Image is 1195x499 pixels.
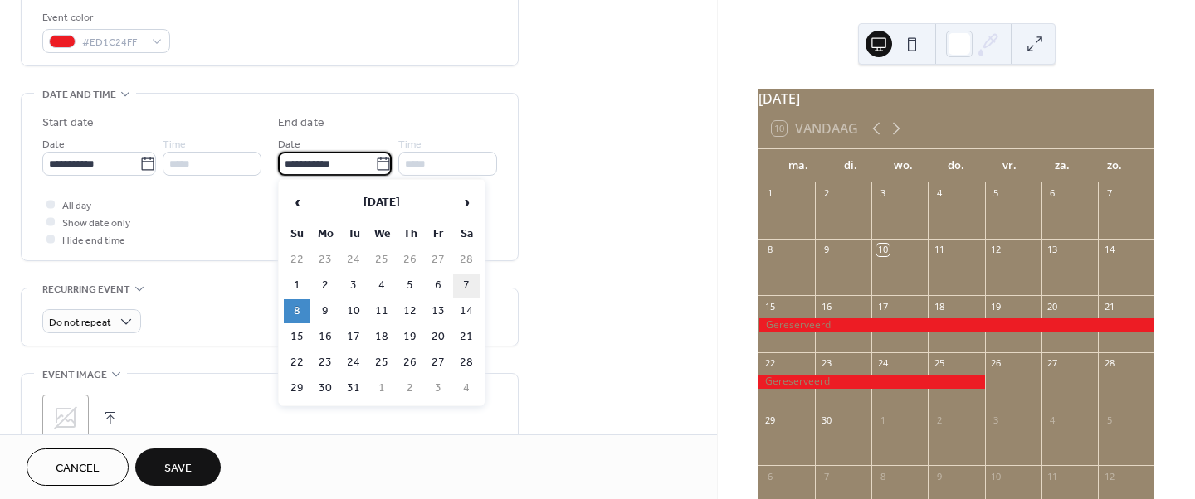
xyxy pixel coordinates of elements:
div: 8 [876,470,889,482]
td: 1 [368,376,395,400]
th: Th [397,222,423,246]
td: 15 [284,325,310,349]
span: Do not repeat [49,313,111,332]
div: 3 [990,414,1002,426]
td: 22 [284,351,310,375]
td: 23 [312,351,339,375]
div: 23 [820,357,832,370]
td: 10 [340,299,367,323]
th: Su [284,222,310,246]
div: Event color [42,9,167,27]
td: 25 [368,248,395,272]
td: 12 [397,299,423,323]
div: 13 [1046,244,1059,256]
span: Date [42,136,65,153]
th: Sa [453,222,480,246]
div: 21 [1103,300,1115,312]
td: 27 [425,351,451,375]
div: 18 [933,300,945,312]
div: 14 [1103,244,1115,256]
td: 25 [368,351,395,375]
div: di. [825,149,878,182]
td: 14 [453,299,480,323]
div: 12 [1103,470,1115,482]
div: do. [930,149,983,182]
span: Show date only [62,215,130,232]
div: 4 [933,187,945,200]
td: 4 [368,274,395,298]
div: 11 [1046,470,1059,482]
span: #ED1C24FF [82,34,144,51]
td: 28 [453,248,480,272]
div: 17 [876,300,889,312]
div: ma. [772,149,825,182]
div: 11 [933,244,945,256]
td: 6 [425,274,451,298]
div: 6 [763,470,776,482]
span: Hide end time [62,232,125,249]
td: 13 [425,299,451,323]
div: 27 [1046,357,1059,370]
div: 2 [820,187,832,200]
td: 3 [340,274,367,298]
span: ‹ [285,186,310,219]
div: Gereserveerd [758,375,985,389]
td: 20 [425,325,451,349]
div: End date [278,114,324,132]
span: Date [278,136,300,153]
button: Save [135,448,221,486]
div: 4 [1046,414,1059,426]
span: Recurring event [42,281,130,298]
span: Time [398,136,422,153]
td: 8 [284,299,310,323]
td: 16 [312,325,339,349]
th: Tu [340,222,367,246]
div: za. [1036,149,1089,182]
div: 1 [763,187,776,200]
div: Gereserveerd [758,318,1154,332]
div: 28 [1103,357,1115,370]
div: 2 [933,414,945,426]
span: › [454,186,479,219]
td: 2 [312,274,339,298]
td: 24 [340,248,367,272]
div: 7 [1103,187,1115,200]
div: 16 [820,300,832,312]
th: We [368,222,395,246]
div: 5 [1103,414,1115,426]
td: 7 [453,274,480,298]
th: Fr [425,222,451,246]
div: 30 [820,414,832,426]
div: 3 [876,187,889,200]
td: 30 [312,376,339,400]
div: 9 [933,470,945,482]
div: 8 [763,244,776,256]
th: [DATE] [312,185,451,220]
td: 28 [453,351,480,375]
td: 1 [284,274,310,298]
td: 31 [340,376,367,400]
td: 9 [312,299,339,323]
td: 4 [453,376,480,400]
div: 25 [933,357,945,370]
div: 22 [763,357,776,370]
div: 7 [820,470,832,482]
td: 17 [340,325,367,349]
span: All day [62,197,91,215]
td: 5 [397,274,423,298]
td: 26 [397,351,423,375]
div: zo. [1088,149,1141,182]
div: 10 [876,244,889,256]
td: 22 [284,248,310,272]
div: [DATE] [758,89,1154,109]
td: 23 [312,248,339,272]
td: 2 [397,376,423,400]
button: Cancel [27,448,129,486]
span: Time [163,136,186,153]
div: 19 [990,300,1002,312]
div: 6 [1046,187,1059,200]
div: Start date [42,114,94,132]
div: vr. [983,149,1036,182]
td: 11 [368,299,395,323]
span: Event image [42,366,107,384]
